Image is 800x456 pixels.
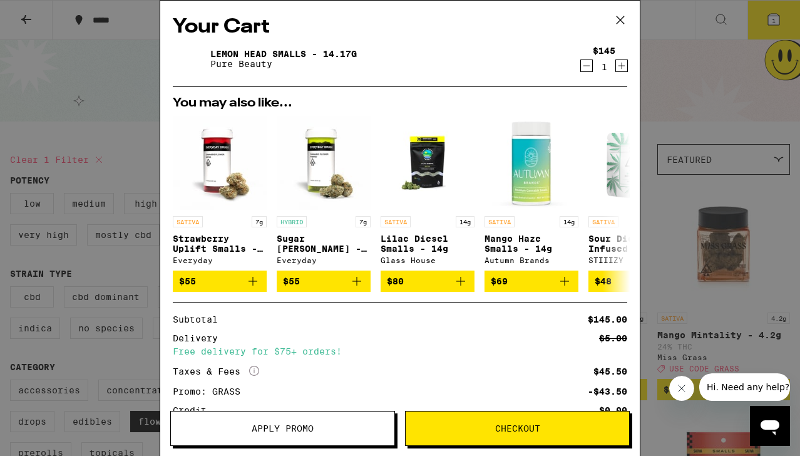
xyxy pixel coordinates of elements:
[277,234,371,254] p: Sugar [PERSON_NAME] - 7g
[173,13,627,41] h2: Your Cart
[580,60,593,72] button: Decrement
[173,315,227,324] div: Subtotal
[173,406,215,415] div: Credit
[173,97,627,110] h2: You may also like...
[381,116,474,210] img: Glass House - Lilac Diesel Smalls - 14g
[173,271,267,292] button: Add to bag
[750,406,790,446] iframe: Button to launch messaging window
[277,271,371,292] button: Add to bag
[173,347,627,356] div: Free delivery for $75+ orders!
[595,276,612,286] span: $48
[173,334,227,343] div: Delivery
[277,116,371,210] img: Everyday - Sugar Rush Smalls - 7g
[588,116,682,210] img: STIIIZY - Sour Diesel Infused - 7g
[252,216,267,227] p: 7g
[173,116,267,271] a: Open page for Strawberry Uplift Smalls - 7g from Everyday
[593,62,615,72] div: 1
[588,216,618,227] p: SATIVA
[277,216,307,227] p: HYBRID
[588,315,627,324] div: $145.00
[593,367,627,376] div: $45.50
[588,116,682,271] a: Open page for Sour Diesel Infused - 7g from STIIIZY
[173,366,259,377] div: Taxes & Fees
[381,116,474,271] a: Open page for Lilac Diesel Smalls - 14g from Glass House
[381,256,474,264] div: Glass House
[210,49,357,59] a: Lemon Head Smalls - 14.17g
[173,234,267,254] p: Strawberry Uplift Smalls - 7g
[699,373,790,401] iframe: Message from company
[173,256,267,264] div: Everyday
[356,216,371,227] p: 7g
[179,276,196,286] span: $55
[277,256,371,264] div: Everyday
[485,116,578,210] img: Autumn Brands - Mango Haze Smalls - 14g
[381,234,474,254] p: Lilac Diesel Smalls - 14g
[485,234,578,254] p: Mango Haze Smalls - 14g
[588,234,682,254] p: Sour Diesel Infused - 7g
[173,216,203,227] p: SATIVA
[485,216,515,227] p: SATIVA
[277,116,371,271] a: Open page for Sugar Rush Smalls - 7g from Everyday
[173,387,249,396] div: Promo: GRASS
[615,60,628,72] button: Increment
[252,424,314,433] span: Apply Promo
[599,406,627,415] div: $0.00
[669,376,694,401] iframe: Close message
[491,276,508,286] span: $69
[588,256,682,264] div: STIIIZY
[456,216,474,227] p: 14g
[588,271,682,292] button: Add to bag
[381,216,411,227] p: SATIVA
[405,411,630,446] button: Checkout
[485,256,578,264] div: Autumn Brands
[485,271,578,292] button: Add to bag
[593,46,615,56] div: $145
[599,334,627,343] div: $5.00
[495,424,540,433] span: Checkout
[485,116,578,271] a: Open page for Mango Haze Smalls - 14g from Autumn Brands
[381,271,474,292] button: Add to bag
[588,387,627,396] div: -$43.50
[173,116,267,210] img: Everyday - Strawberry Uplift Smalls - 7g
[560,216,578,227] p: 14g
[210,59,357,69] p: Pure Beauty
[170,411,395,446] button: Apply Promo
[173,41,208,76] img: Lemon Head Smalls - 14.17g
[283,276,300,286] span: $55
[387,276,404,286] span: $80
